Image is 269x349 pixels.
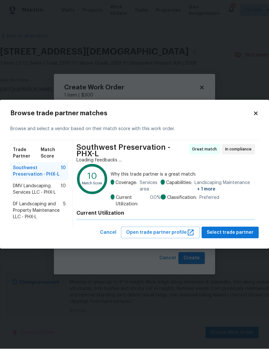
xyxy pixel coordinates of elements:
[192,146,219,153] span: Great match
[150,195,161,208] span: 0.0 %
[76,144,187,157] span: Southwest Preservation - PHX-L
[13,165,61,178] span: Southwest Preservation - PHX-L
[126,229,194,237] span: Open trade partner profile
[61,183,66,196] span: 10
[207,229,254,237] span: Select trade partner
[199,195,219,201] span: Preferred
[61,165,66,178] span: 10
[111,171,255,178] span: Why this trade partner is a great match:
[121,227,200,239] button: Open trade partner profile
[10,110,253,117] h2: Browse trade partner matches
[116,195,147,208] span: Current Utilization:
[100,229,116,237] span: Cancel
[97,227,119,239] button: Cancel
[41,147,66,160] span: Match Score
[82,182,103,185] text: Match Score
[13,147,41,160] span: Trade Partner
[63,201,66,221] span: 5
[10,118,259,140] div: Browse and select a vendor based on their match score with this work order.
[197,187,215,192] span: + 1 more
[87,172,97,181] text: 10
[167,195,197,201] span: Classification:
[140,180,161,193] span: Services area
[166,180,192,193] span: Capabilities:
[202,227,259,239] button: Select trade partner
[115,180,137,193] span: Coverage:
[76,210,255,217] h4: Current Utilization
[76,157,255,164] div: Loading feedbacks ...
[13,183,61,196] span: DMV Landscaping Services LLC - PHX-L
[13,201,63,221] span: DF Landscaping and Property Maintenance LLC - PHX-L
[194,180,255,193] span: Landscaping Maintenance
[225,146,254,153] span: In compliance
